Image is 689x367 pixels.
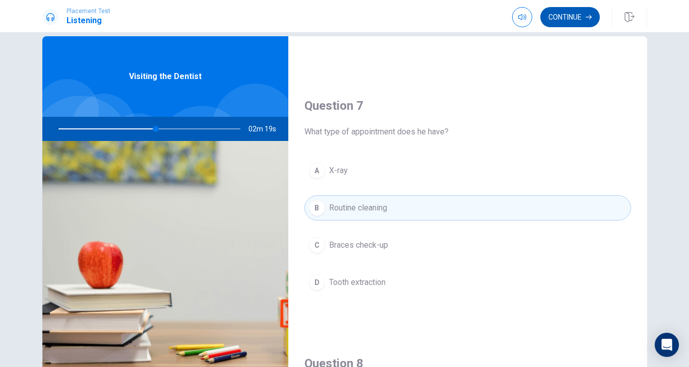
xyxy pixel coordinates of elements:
div: A [309,163,325,179]
button: BRoutine cleaning [304,195,631,221]
span: Routine cleaning [329,202,387,214]
h1: Listening [67,15,110,27]
h4: Question 7 [304,98,631,114]
button: AX-ray [304,158,631,183]
div: Open Intercom Messenger [655,333,679,357]
button: DTooth extraction [304,270,631,295]
span: Braces check-up [329,239,388,251]
div: D [309,274,325,290]
button: Continue [540,7,600,27]
span: Placement Test [67,8,110,15]
button: CBraces check-up [304,233,631,258]
div: B [309,200,325,216]
span: Tooth extraction [329,276,386,288]
span: X-ray [329,165,348,177]
span: Visiting the Dentist [129,70,202,83]
span: What type of appointment does he have? [304,126,631,138]
div: C [309,237,325,253]
span: 02m 19s [248,117,284,141]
